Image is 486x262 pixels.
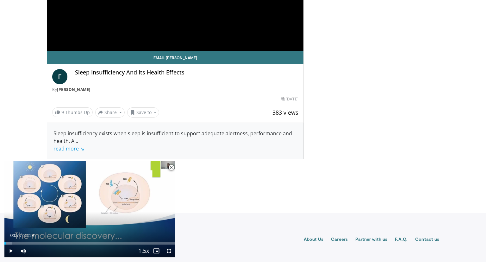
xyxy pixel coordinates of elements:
span: 18:19 [23,233,34,238]
div: By [52,87,298,93]
a: 9 Thumbs Up [52,107,93,117]
a: F [52,69,67,84]
a: About Us [304,236,324,244]
span: 0:07 [10,233,19,238]
button: Play [4,245,17,257]
div: Progress Bar [4,242,175,245]
span: 383 views [272,109,298,116]
a: Contact us [415,236,439,244]
a: Email [PERSON_NAME] [47,51,303,64]
button: Share [95,107,125,118]
h4: Sleep Insufficiency And Its Health Effects [75,69,298,76]
button: Playback Rate [137,245,150,257]
span: / [20,233,22,238]
button: Fullscreen [163,245,175,257]
a: Partner with us [355,236,387,244]
a: read more ↘ [53,145,84,152]
a: F.A.Q. [395,236,408,244]
span: ... [53,137,84,152]
button: Mute [17,245,30,257]
div: [DATE] [281,96,298,102]
video-js: Video Player [4,161,175,258]
button: Save to [127,107,159,118]
a: [PERSON_NAME] [57,87,90,92]
span: 9 [61,109,64,115]
div: Sleep insufficiency exists when sleep is insufficient to support adequate alertness, performance ... [53,130,297,152]
button: Close [165,161,178,174]
a: Careers [331,236,348,244]
button: Enable picture-in-picture mode [150,245,163,257]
